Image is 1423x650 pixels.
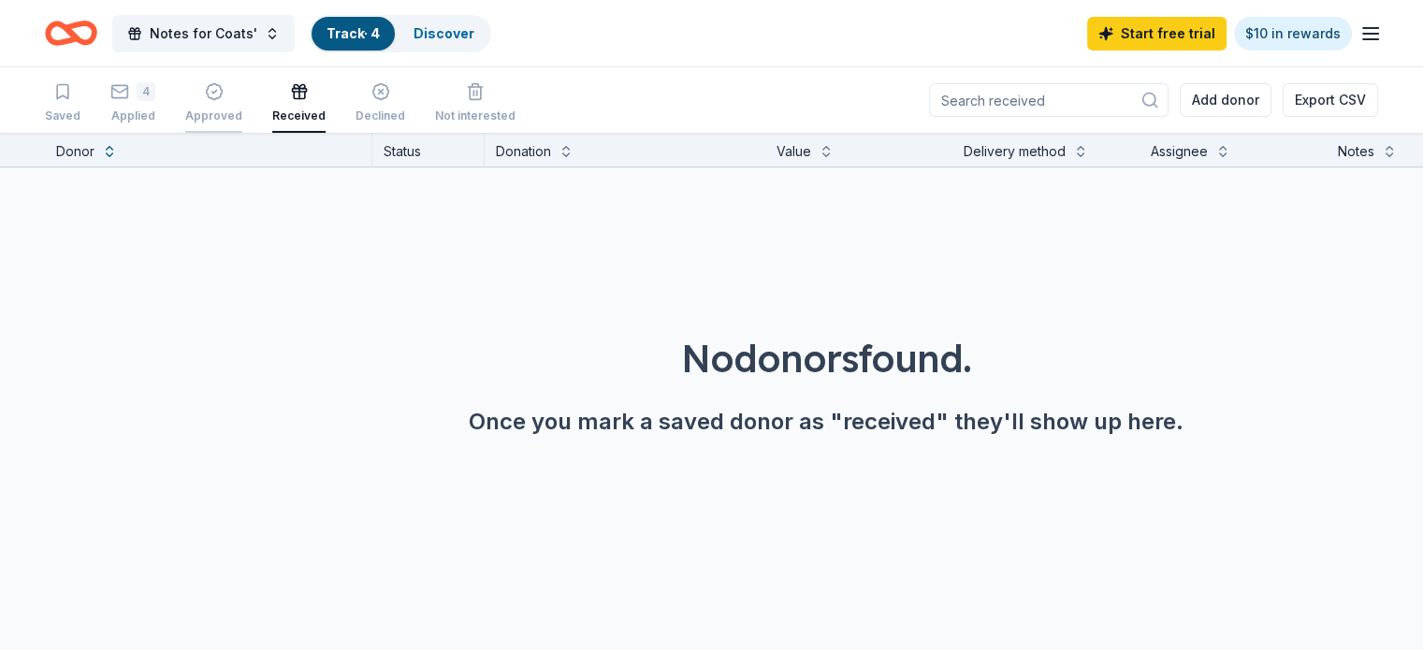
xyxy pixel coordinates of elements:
[1087,17,1227,51] a: Start free trial
[112,15,295,52] button: Notes for Coats'
[45,75,80,133] button: Saved
[777,140,811,163] div: Value
[185,75,242,133] button: Approved
[110,75,155,133] button: 4Applied
[372,133,485,166] div: Status
[310,15,491,52] button: Track· 4Discover
[45,11,97,55] a: Home
[45,108,80,123] div: Saved
[496,140,551,163] div: Donation
[137,82,155,101] div: 4
[272,75,326,133] button: Received
[1234,17,1352,51] a: $10 in rewards
[1180,83,1271,117] button: Add donor
[356,108,405,123] div: Declined
[964,140,1066,163] div: Delivery method
[327,25,380,41] a: Track· 4
[435,75,515,133] button: Not interested
[185,108,242,123] div: Approved
[272,108,326,123] div: Received
[356,75,405,133] button: Declined
[56,140,94,163] div: Donor
[435,108,515,123] div: Not interested
[929,83,1169,117] input: Search received
[1338,140,1374,163] div: Notes
[150,22,257,45] span: Notes for Coats'
[1283,83,1378,117] button: Export CSV
[414,25,474,41] a: Discover
[1151,140,1208,163] div: Assignee
[110,108,155,123] div: Applied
